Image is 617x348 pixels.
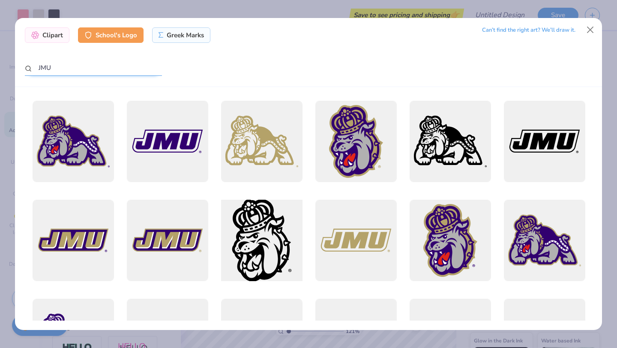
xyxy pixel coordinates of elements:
[582,21,599,38] button: Close
[482,23,575,38] div: Can’t find the right art? We’ll draw it.
[25,27,69,43] div: Clipart
[78,27,144,43] div: School's Logo
[25,60,162,76] input: Search by name
[152,27,211,43] div: Greek Marks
